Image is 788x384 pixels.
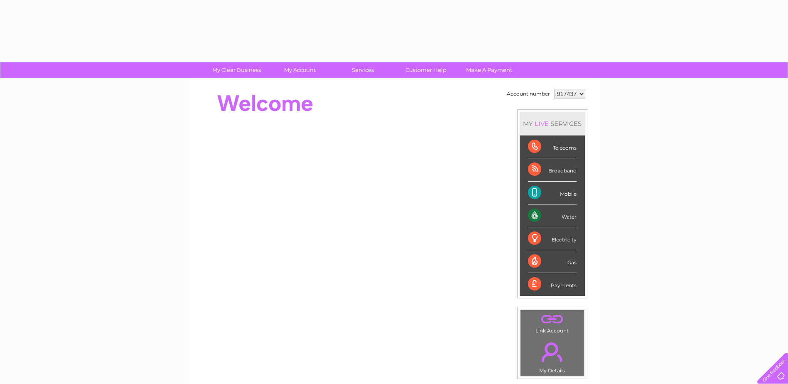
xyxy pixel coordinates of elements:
[528,227,577,250] div: Electricity
[520,310,584,336] td: Link Account
[392,62,460,78] a: Customer Help
[528,273,577,295] div: Payments
[528,204,577,227] div: Water
[528,182,577,204] div: Mobile
[528,135,577,158] div: Telecoms
[329,62,397,78] a: Services
[523,312,582,327] a: .
[505,87,552,101] td: Account number
[520,335,584,376] td: My Details
[528,158,577,181] div: Broadband
[202,62,271,78] a: My Clear Business
[520,112,585,135] div: MY SERVICES
[455,62,523,78] a: Make A Payment
[265,62,334,78] a: My Account
[528,250,577,273] div: Gas
[533,120,550,128] div: LIVE
[523,337,582,367] a: .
